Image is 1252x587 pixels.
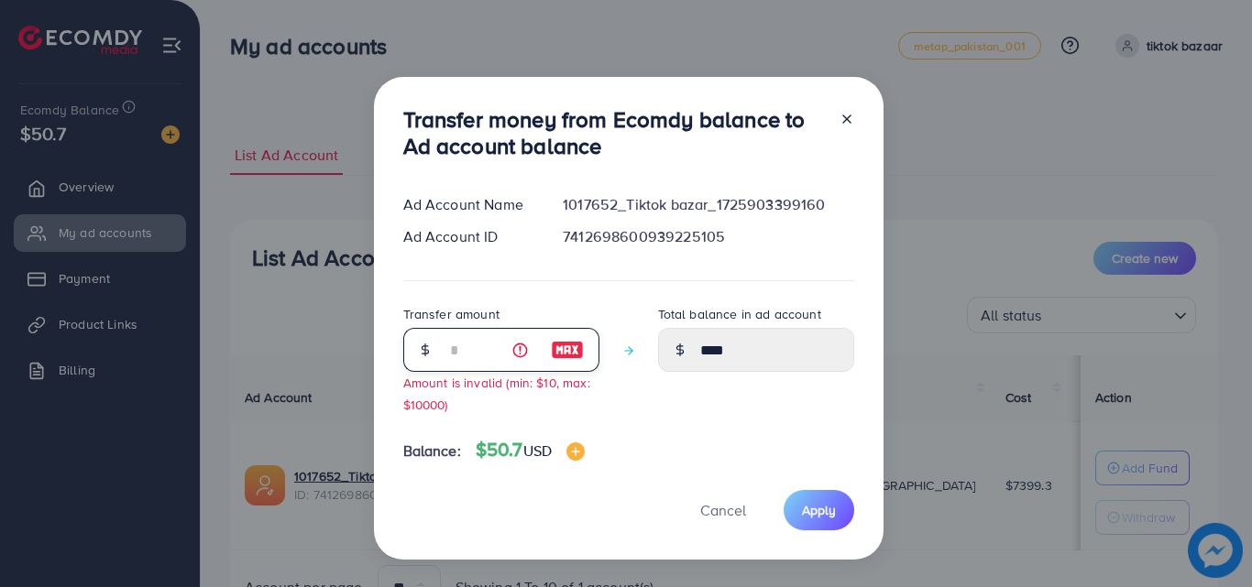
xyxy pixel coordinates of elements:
[403,305,500,323] label: Transfer amount
[389,226,549,247] div: Ad Account ID
[548,226,868,247] div: 7412698600939225105
[548,194,868,215] div: 1017652_Tiktok bazar_1725903399160
[523,440,552,461] span: USD
[802,501,836,519] span: Apply
[566,442,585,461] img: image
[551,339,584,361] img: image
[403,374,590,412] small: Amount is invalid (min: $10, max: $10000)
[403,440,461,462] span: Balance:
[476,439,585,462] h4: $50.7
[700,500,746,520] span: Cancel
[389,194,549,215] div: Ad Account Name
[784,490,854,529] button: Apply
[658,305,821,323] label: Total balance in ad account
[403,106,825,159] h3: Transfer money from Ecomdy balance to Ad account balance
[677,490,769,529] button: Cancel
